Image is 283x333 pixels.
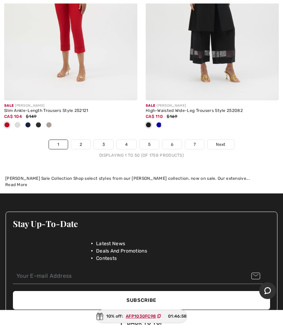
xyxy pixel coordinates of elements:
span: $169 [167,114,177,119]
a: 5 [140,140,159,149]
h3: Stay Up-To-Date [13,219,270,228]
span: CA$ 110 [146,114,163,119]
img: Gift.svg [96,313,103,320]
span: Sale [4,104,14,108]
span: $149 [26,114,36,119]
div: Royal Sapphire 163 [154,120,164,131]
div: White [12,120,23,131]
span: Sale [146,104,155,108]
span: Contests [96,255,117,262]
a: 3 [94,140,113,149]
div: [PERSON_NAME] Sale Collection Shop select styles from our [PERSON_NAME] collection, now on sale. ... [5,175,278,182]
a: 4 [117,140,136,149]
span: Next [216,141,225,148]
span: 01:46:58 [168,313,187,319]
a: 6 [162,140,182,149]
span: CA$ 104 [4,114,22,119]
a: 2 [71,140,90,149]
div: [PERSON_NAME] [146,103,279,108]
div: Slim Ankle-Length Trousers Style 252121 [4,108,137,113]
iframe: Opens a widget where you can chat to one of our agents [259,282,276,300]
div: Black [33,120,44,131]
div: Radiant red [2,120,12,131]
div: High-Waisted Wide-Leg Trousers Style 252082 [146,108,279,113]
div: 10% off: [96,310,187,323]
input: Your E-mail Address [13,268,270,284]
div: Moonstone [44,120,54,131]
div: Midnight Blue [23,120,33,131]
button: Subscribe [13,291,270,310]
span: Read More [5,182,28,187]
a: 7 [185,140,204,149]
span: Latest News [96,240,125,247]
ins: AFP1030FC98 [126,314,156,319]
a: 1 [49,140,67,149]
div: Black [143,120,154,131]
div: [PERSON_NAME] [4,103,137,108]
span: Deals And Promotions [96,247,147,255]
a: Next [208,140,234,149]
